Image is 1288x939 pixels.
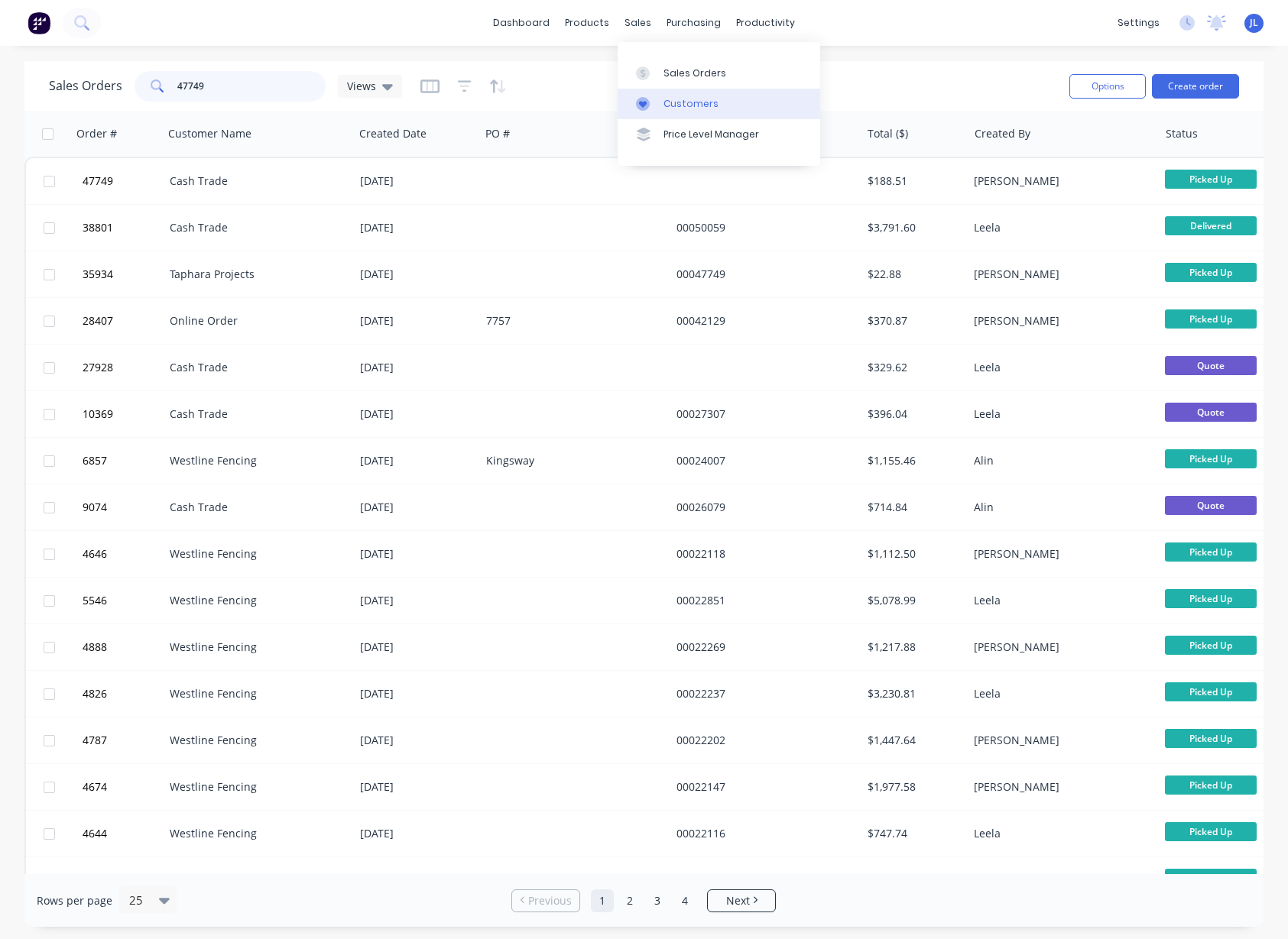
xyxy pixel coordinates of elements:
div: [PERSON_NAME] [974,639,1144,655]
span: Previous [528,893,572,908]
button: 38801 [78,205,170,251]
span: Picked Up [1165,869,1257,888]
div: 00022237 [676,686,846,701]
span: Picked Up [1165,682,1257,701]
div: Price Level Manager [663,128,759,141]
span: Picked Up [1165,309,1257,329]
a: Page 4 [673,889,696,912]
div: Westline Fencing [170,733,339,748]
div: 00042129 [676,313,846,329]
div: [PERSON_NAME] [974,873,1144,888]
span: Picked Up [1165,542,1257,562]
div: $1,155.46 [868,453,957,468]
span: 4449 [83,873,107,888]
button: 4644 [78,811,170,856]
div: [DATE] [360,406,474,422]
div: Online Order [170,313,339,329]
a: dashboard [485,11,557,34]
div: [DATE] [360,593,474,608]
div: 00022118 [676,546,846,562]
button: 35934 [78,251,170,297]
div: [PERSON_NAME] [974,173,1144,189]
div: Westline Fencing [170,826,339,841]
ul: Pagination [505,889,782,912]
div: Cash Trade [170,406,339,422]
button: 6857 [78,438,170,484]
button: 9074 [78,484,170,530]
a: Price Level Manager [618,119,820,150]
div: [DATE] [360,267,474,282]
span: 27928 [83,360,113,375]
div: PO # [485,126,510,141]
span: 4888 [83,639,107,655]
div: [DATE] [360,779,474,795]
button: 47749 [78,158,170,204]
div: [DATE] [360,733,474,748]
span: 4644 [83,826,107,841]
div: Leela [974,593,1144,608]
span: 4646 [83,546,107,562]
div: $188.51 [868,173,957,189]
input: Search... [177,71,326,102]
div: Sales Orders [663,66,726,80]
div: Westline Fencing [170,546,339,562]
div: [PERSON_NAME] [974,313,1144,329]
div: sales [617,11,659,34]
div: Taphara Projects [170,267,339,282]
div: $329.62 [868,360,957,375]
span: Picked Up [1165,170,1257,189]
div: $370.87 [868,313,957,329]
div: $747.74 [868,826,957,841]
div: [DATE] [360,639,474,655]
span: Quote [1165,403,1257,422]
img: Factory [28,11,50,34]
div: Westline Fencing [170,873,339,888]
div: $3,791.60 [868,220,957,235]
div: Customers [663,97,719,111]
a: Previous page [512,893,579,908]
span: Views [347,78,376,94]
div: Westline Fencing [170,686,339,701]
span: 4826 [83,686,107,701]
span: Picked Up [1165,449,1257,468]
button: 28407 [78,298,170,344]
div: Kingsway [486,453,656,468]
a: Page 2 [618,889,641,912]
div: 00022269 [676,639,846,655]
div: 00026079 [676,500,846,515]
span: 5546 [83,593,107,608]
div: Leela [974,220,1144,235]
div: Alin [974,500,1144,515]
button: 4674 [78,764,170,810]
div: 00047749 [676,267,846,282]
button: 4449 [78,857,170,903]
a: Customers [618,89,820,119]
a: Page 1 is your current page [591,889,614,912]
div: [DATE] [360,360,474,375]
div: Westline Fencing [170,779,339,795]
div: 00050059 [676,220,846,235]
button: 10369 [78,391,170,437]
div: $5,078.99 [868,593,957,608]
div: Customer Name [168,126,251,141]
div: [PERSON_NAME] [974,267,1144,282]
div: $1,447.64 [868,733,957,748]
div: 00027307 [676,406,846,422]
div: $22.88 [868,267,957,282]
div: 7757 [486,313,656,329]
div: Leela [974,360,1144,375]
span: JL [1250,16,1258,30]
div: Westline Fencing [170,593,339,608]
div: 00022851 [676,593,846,608]
span: Rows per page [37,893,112,908]
span: Next [726,893,750,908]
span: 35934 [83,267,113,282]
div: 00021946 [676,873,846,888]
span: 9074 [83,500,107,515]
button: 4646 [78,531,170,577]
button: 5546 [78,578,170,623]
div: Leela [974,686,1144,701]
div: [PERSON_NAME] [974,546,1144,562]
button: 4787 [78,717,170,763]
div: 00022202 [676,733,846,748]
